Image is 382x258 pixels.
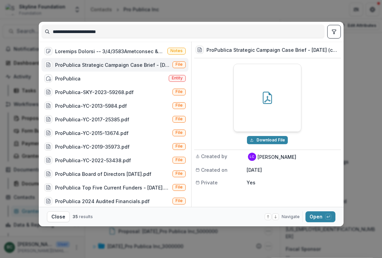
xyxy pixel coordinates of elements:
span: Created by [201,153,227,160]
div: ProPublica Board of Directors [DATE].pdf [55,170,151,178]
div: ProPublica-YC-2022-53438.pdf [55,157,131,164]
button: Open [305,211,335,222]
span: File [176,144,183,149]
div: ProPublica-YC-2017-25385.pdf [55,116,129,123]
span: File [176,103,183,108]
div: ProPublica 2024 Audited Financials.pdf [55,198,150,205]
div: ProPublica-SKY-2023-59268.pdf [55,89,134,96]
button: Close [47,211,70,222]
span: Created on [201,166,228,173]
div: ProPublica-YC-2015-13674.pdf [55,130,129,137]
button: Download ProPublica Strategic Campaign Case Brief - August 2025 (compressed).pdf [247,136,288,144]
div: ProPublica [55,75,81,82]
span: File [176,198,183,203]
p: [DATE] [247,166,339,173]
div: Laura Chang [250,155,254,158]
span: File [176,62,183,67]
span: Private [201,179,218,186]
span: File [176,171,183,176]
button: toggle filters [327,25,341,39]
span: Navigate [282,214,300,220]
div: ProPublica-YC-2019-35973.pdf [55,143,130,150]
span: File [176,89,183,94]
span: Notes [170,48,183,53]
span: File [176,185,183,189]
span: 35 [72,214,78,219]
p: Yes [247,179,339,186]
h3: ProPublica Strategic Campaign Case Brief - [DATE] (compressed).pdf [206,46,339,54]
span: File [176,130,183,135]
div: ProPublica Top Five Current Funders - [DATE].pdf [55,184,170,191]
div: ProPublica Strategic Campaign Case Brief - [DATE] (compressed).pdf [55,61,170,69]
div: ProPublica-YC-2013-5984.pdf [55,102,127,109]
p: [PERSON_NAME] [258,153,296,161]
span: File [176,157,183,162]
span: Entity [172,76,183,80]
span: File [176,117,183,121]
span: results [79,214,93,219]
div: Loremips Dolorsi -- 3/4/3583Ametconsec &adi; Elitseddoeiusm TemporIncididun Utlaboreet Doloremagn... [55,48,165,55]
